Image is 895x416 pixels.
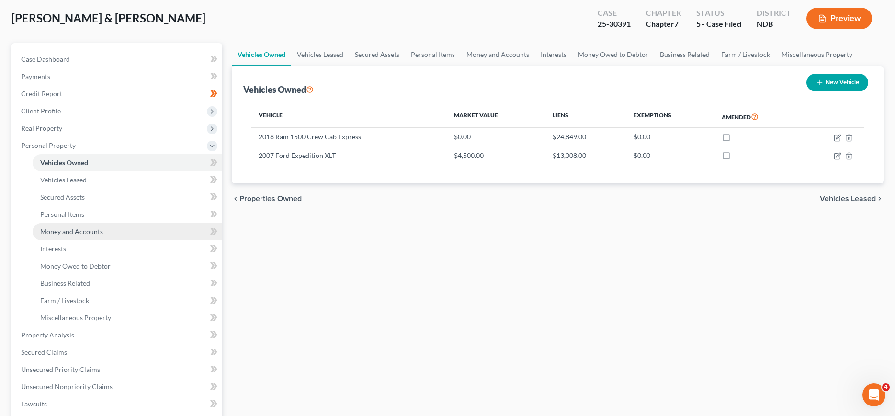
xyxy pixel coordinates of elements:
div: 5 - Case Filed [696,19,741,30]
a: Unsecured Priority Claims [13,361,222,378]
span: Real Property [21,124,62,132]
a: Business Related [654,43,715,66]
div: Status [696,8,741,19]
td: 2018 Ram 1500 Crew Cab Express [251,128,446,146]
a: Unsecured Nonpriority Claims [13,378,222,395]
a: Payments [13,68,222,85]
a: Vehicles Owned [232,43,291,66]
span: Secured Claims [21,348,67,356]
a: Secured Claims [13,344,222,361]
a: Money and Accounts [461,43,535,66]
a: Secured Assets [349,43,405,66]
a: Money Owed to Debtor [33,258,222,275]
i: chevron_right [876,195,884,202]
button: chevron_left Properties Owned [232,195,302,202]
div: Vehicles Owned [243,84,314,95]
button: Preview [806,8,872,29]
td: $0.00 [626,146,714,164]
a: Case Dashboard [13,51,222,68]
a: Credit Report [13,85,222,102]
span: Case Dashboard [21,55,70,63]
td: $0.00 [446,128,545,146]
i: chevron_left [232,195,239,202]
td: $0.00 [626,128,714,146]
div: Case [598,8,631,19]
iframe: Intercom live chat [862,383,885,406]
a: Interests [33,240,222,258]
span: Miscellaneous Property [40,314,111,322]
span: 4 [882,383,890,391]
th: Market Value [446,106,545,128]
a: Farm / Livestock [33,292,222,309]
a: Money Owed to Debtor [572,43,654,66]
span: Business Related [40,279,90,287]
span: Client Profile [21,107,61,115]
span: Unsecured Priority Claims [21,365,100,373]
td: $4,500.00 [446,146,545,164]
td: $24,849.00 [545,128,626,146]
td: $13,008.00 [545,146,626,164]
span: Credit Report [21,90,62,98]
a: Money and Accounts [33,223,222,240]
span: Interests [40,245,66,253]
a: Vehicles Owned [33,154,222,171]
span: Lawsuits [21,400,47,408]
button: New Vehicle [806,74,868,91]
td: 2007 Ford Expedition XLT [251,146,446,164]
div: 25-30391 [598,19,631,30]
span: Personal Items [40,210,84,218]
div: District [757,8,791,19]
a: Secured Assets [33,189,222,206]
th: Vehicle [251,106,446,128]
span: [PERSON_NAME] & [PERSON_NAME] [11,11,205,25]
span: Unsecured Nonpriority Claims [21,382,113,391]
div: NDB [757,19,791,30]
th: Exemptions [626,106,714,128]
a: Vehicles Leased [291,43,349,66]
span: Farm / Livestock [40,296,89,304]
span: Personal Property [21,141,76,149]
a: Personal Items [33,206,222,223]
button: Vehicles Leased chevron_right [820,195,884,202]
span: Payments [21,72,50,80]
a: Business Related [33,275,222,292]
a: Lawsuits [13,395,222,413]
a: Miscellaneous Property [776,43,858,66]
span: Vehicles Owned [40,158,88,167]
div: Chapter [646,8,681,19]
span: Vehicles Leased [820,195,876,202]
a: Interests [535,43,572,66]
span: Secured Assets [40,193,85,201]
a: Property Analysis [13,326,222,344]
span: Vehicles Leased [40,176,87,184]
span: Money and Accounts [40,227,103,236]
a: Miscellaneous Property [33,309,222,326]
div: Chapter [646,19,681,30]
span: Property Analysis [21,331,74,339]
a: Farm / Livestock [715,43,776,66]
th: Amended [714,106,801,128]
span: Money Owed to Debtor [40,262,111,270]
span: 7 [674,19,679,28]
a: Vehicles Leased [33,171,222,189]
th: Liens [545,106,626,128]
span: Properties Owned [239,195,302,202]
a: Personal Items [405,43,461,66]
